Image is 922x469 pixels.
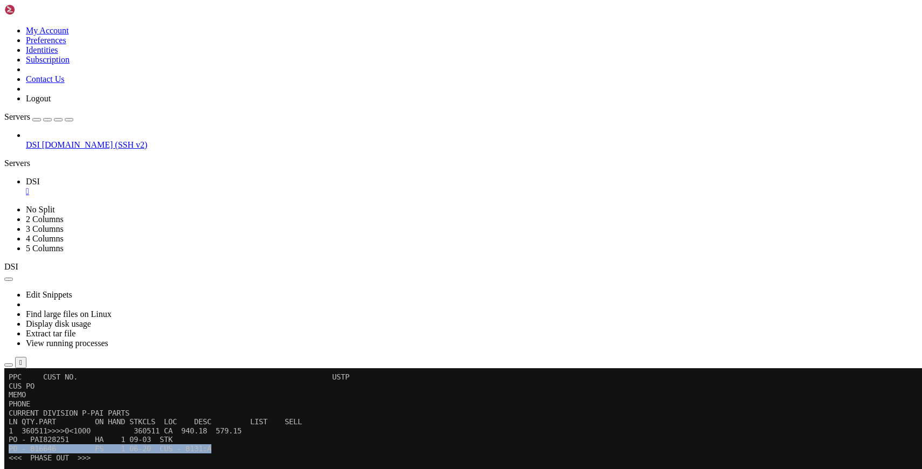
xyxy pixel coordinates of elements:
[26,205,55,214] a: No Split
[4,4,66,15] img: Shellngn
[4,76,900,85] x-row: PO - 816646 FS 1 06-20 CUS - 8131:A
[26,339,108,348] a: View running processes
[4,210,900,219] x-row: TOTAL PARTS 579.15 INVOICE 579.15
[4,4,900,13] x-row: PPC CUST NO. USTP
[4,112,30,121] span: Servers
[4,262,18,271] span: DSI
[4,202,900,211] x-row: ENTER CHANGES OR PROCESS ORDER
[26,26,69,35] a: My Account
[4,40,900,50] x-row: CURRENT DIVISION P-PAI PARTS
[4,158,918,168] div: Servers
[43,58,69,67] span: >>>>0<
[26,36,66,45] a: Preferences
[26,177,918,196] a: DSI
[26,319,91,328] a: Display disk usage
[26,309,112,319] a: Find large files on Linux
[19,358,22,367] div: 
[26,130,918,150] li: DSI [DOMAIN_NAME] (SSH v2)
[42,140,148,149] span: [DOMAIN_NAME] (SSH v2)
[26,187,918,196] a: 
[145,202,149,211] div: (31, 22)
[26,140,918,150] a: DSI [DOMAIN_NAME] (SSH v2)
[26,94,51,103] a: Logout
[4,22,900,31] x-row: MEMO
[26,177,40,186] span: DSI
[26,45,58,54] a: Identities
[26,244,64,253] a: 5 Columns
[4,85,900,94] x-row: <<< PHASE OUT >>>
[4,49,900,58] x-row: LN QTY.PART ON HAND STKCLS LOC DESC LIST SELL
[26,74,65,84] a: Contact Us
[26,215,64,224] a: 2 Columns
[4,13,900,23] x-row: CUS PO
[4,67,900,76] x-row: PO - PAI828251 HA 1 09-03 STK
[15,357,26,368] button: 
[4,58,900,67] x-row: 1 360511 1000 360511 CA 940.18 579.15
[26,329,75,338] a: Extract tar file
[4,31,900,40] x-row: PHONE
[26,55,70,64] a: Subscription
[4,112,73,121] a: Servers
[26,290,72,299] a: Edit Snippets
[26,224,64,233] a: 3 Columns
[26,140,40,149] span: DSI
[26,234,64,243] a: 4 Columns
